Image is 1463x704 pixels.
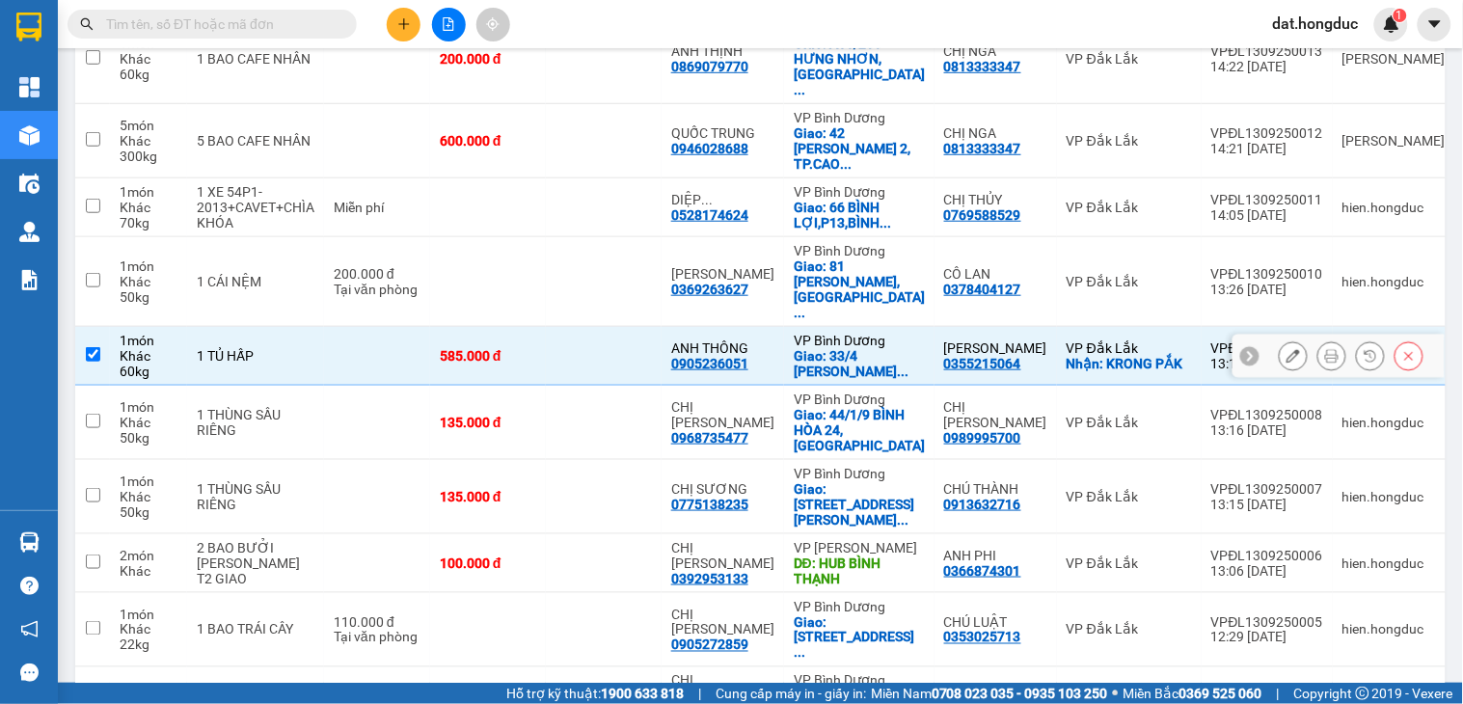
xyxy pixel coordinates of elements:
div: 2 món [120,548,177,563]
span: ... [794,82,805,97]
span: | [1277,683,1280,704]
span: plus [397,17,411,31]
div: 14:22 [DATE] [1211,59,1323,74]
div: CHỊ LƯƠNG [671,399,774,430]
div: VP Bình Dương [794,333,925,348]
div: VP [PERSON_NAME] [794,540,925,555]
span: ... [840,156,852,172]
div: QUỐC TRUNG [671,125,774,141]
div: 1 BAO CAFE NHÂN [197,51,314,67]
div: 0378404127 [944,282,1021,297]
div: VP Bình Dương [794,110,925,125]
div: Khác [120,563,177,579]
div: 14:05 [DATE] [1211,207,1323,223]
div: 13:26 [DATE] [1211,282,1323,297]
span: ... [897,512,908,528]
span: notification [20,620,39,638]
div: 0369263627 [671,282,748,297]
div: 13:15 [DATE] [1211,497,1323,512]
div: VP Đắk Lắk [1067,51,1192,67]
div: 0913632716 [944,497,1021,512]
div: Giao: 33/4 BÙI ĐÌNH TÚY,P26,BÌNH THẠNH [794,348,925,379]
div: VP Đắk Lắk [1067,200,1192,215]
div: ANH PHI [944,548,1047,563]
div: LƯU KHO T2 GIAO [197,555,314,586]
div: CHỊ TUYỀN (0906300189) [184,40,471,63]
div: 1 món [120,333,177,348]
strong: 0708 023 035 - 0935 103 250 [932,686,1108,701]
div: 0366874301 [944,563,1021,579]
div: CHỊ THẢO [671,540,774,571]
div: 135.000 đ [440,489,536,504]
div: 60 kg [120,67,177,82]
div: Tại văn phòng [334,630,420,645]
img: warehouse-icon [19,532,40,553]
span: TC: [184,100,210,121]
div: 14:21 [DATE] [1211,141,1323,156]
sup: 1 [1394,9,1407,22]
div: Giao: 249 NGUYỄN THỊ ĐẶNG,TÂN THỚI HIỆP,Q12 [794,481,925,528]
div: 600.000 đ [440,133,536,149]
div: Khác [120,274,177,289]
div: 135.000 đ [440,415,536,430]
div: Khác [120,489,177,504]
div: 0326665209 [184,63,471,90]
div: Tại văn phòng [334,282,420,297]
img: icon-new-feature [1383,15,1400,33]
div: Sửa đơn hàng [1279,341,1308,370]
div: 0355215064 [944,356,1021,371]
span: Miền Nam [871,683,1108,704]
div: Khác [120,51,177,67]
span: aim [486,17,500,31]
div: VPĐL1309250012 [1211,125,1323,141]
button: caret-down [1418,8,1451,41]
div: CHÚ THÀNH [944,481,1047,497]
div: 1 CÁI NỆM [197,274,314,289]
span: file-add [442,17,455,31]
div: VP Đắk Lắk [1067,415,1192,430]
div: Giao: A11/25C HƯNG NHƠN, TÂN KIÊN, BÌNH CHÁNH, HCM [794,36,925,97]
div: 0968735477 [671,430,748,446]
div: VP Đắk Lắk [1067,622,1192,637]
div: CHỊ NGA [944,125,1047,141]
div: 100.000 đ [440,555,536,571]
div: 585.000 đ [440,348,536,364]
div: Giao: 94/4 ĐƯỜNG HT 35, KP2, P.TÂN THỚI HIỆP, Q.12 [794,614,925,661]
div: 1 món [120,258,177,274]
div: 0813333347 [944,59,1021,74]
div: VP Bình Dương [794,599,925,614]
div: 70 kg [120,215,177,230]
div: CÔ LAN [944,266,1047,282]
div: 1 món [120,474,177,489]
div: DĐ: HUB BÌNH THẠNH [794,555,925,586]
div: 1 món [120,184,177,200]
div: 1 THÙNG SẦU RIÊNG [197,481,314,512]
div: VPĐL1309250009 [1211,340,1323,356]
div: 13:06 [DATE] [1211,563,1323,579]
div: 50 kg [120,504,177,520]
div: ANH THỊNH [671,43,774,59]
div: 0385575825 [16,86,171,113]
div: 0869079770 [671,59,748,74]
span: Hỗ trợ kỹ thuật: [506,683,684,704]
div: 0989995700 [944,430,1021,446]
div: 0905236051 [671,356,748,371]
div: VP Đắk Lắk [1067,555,1192,571]
div: Miễn phí [334,200,420,215]
div: 13:18 [DATE] [1211,356,1323,371]
strong: 0369 525 060 [1179,686,1262,701]
div: 0905272859 [671,637,748,653]
div: 0775138235 [671,497,748,512]
span: dat.hongduc [1258,12,1374,36]
div: CHỊ THỦY [944,192,1047,207]
div: 0392953133 [671,571,748,586]
button: file-add [432,8,466,41]
span: Nhận: [184,18,230,39]
div: VPĐL1309250007 [1211,481,1323,497]
div: VP Bình Dương [794,243,925,258]
div: 50 kg [120,430,177,446]
button: aim [476,8,510,41]
div: Nhận: KRONG PẮK [1067,356,1192,371]
div: Giao: 81 TRẦN THỊ ĐỊU,PHƯỚC LONG B,TP THỦ ĐỨC [794,258,925,320]
div: 300 kg [120,149,177,164]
